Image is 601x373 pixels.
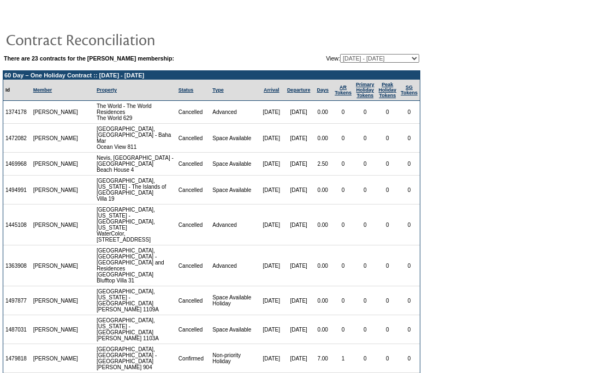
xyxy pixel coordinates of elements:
[176,124,211,153] td: Cancelled
[354,344,377,373] td: 0
[176,176,211,204] td: Cancelled
[398,286,420,315] td: 0
[31,315,81,344] td: [PERSON_NAME]
[313,315,332,344] td: 0.00
[377,204,399,245] td: 0
[3,344,31,373] td: 1479818
[313,176,332,204] td: 0.00
[259,124,285,153] td: [DATE]
[3,124,31,153] td: 1472082
[332,204,354,245] td: 0
[3,204,31,245] td: 1445108
[379,82,397,98] a: Peak HolidayTokens
[398,101,420,124] td: 0
[377,315,399,344] td: 0
[176,245,211,286] td: Cancelled
[284,153,313,176] td: [DATE]
[332,153,354,176] td: 0
[401,85,418,95] a: SGTokens
[354,315,377,344] td: 0
[317,87,329,93] a: Days
[377,245,399,286] td: 0
[3,80,31,101] td: Id
[332,344,354,373] td: 1
[259,245,285,286] td: [DATE]
[94,344,176,373] td: [GEOGRAPHIC_DATA], [GEOGRAPHIC_DATA] - [GEOGRAPHIC_DATA] [PERSON_NAME] 904
[210,101,258,124] td: Advanced
[377,124,399,153] td: 0
[210,286,258,315] td: Space Available Holiday
[398,153,420,176] td: 0
[354,286,377,315] td: 0
[354,101,377,124] td: 0
[332,286,354,315] td: 0
[354,204,377,245] td: 0
[354,176,377,204] td: 0
[398,204,420,245] td: 0
[377,286,399,315] td: 0
[264,87,279,93] a: Arrival
[259,315,285,344] td: [DATE]
[284,344,313,373] td: [DATE]
[210,344,258,373] td: Non-priority Holiday
[335,85,352,95] a: ARTokens
[176,286,211,315] td: Cancelled
[5,28,224,50] img: pgTtlContractReconciliation.gif
[94,124,176,153] td: [GEOGRAPHIC_DATA], [GEOGRAPHIC_DATA] - Baha Mar Ocean View 811
[398,176,420,204] td: 0
[210,124,258,153] td: Space Available
[31,344,81,373] td: [PERSON_NAME]
[3,245,31,286] td: 1363908
[313,286,332,315] td: 0.00
[31,101,81,124] td: [PERSON_NAME]
[94,286,176,315] td: [GEOGRAPHIC_DATA], [US_STATE] - [GEOGRAPHIC_DATA] [PERSON_NAME] 1109A
[284,286,313,315] td: [DATE]
[3,176,31,204] td: 1494991
[94,153,176,176] td: Nevis, [GEOGRAPHIC_DATA] - [GEOGRAPHIC_DATA] Beach House 4
[332,176,354,204] td: 0
[3,71,420,80] td: 60 Day – One Holiday Contract :: [DATE] - [DATE]
[4,55,174,62] b: There are 23 contracts for the [PERSON_NAME] membership:
[31,153,81,176] td: [PERSON_NAME]
[94,245,176,286] td: [GEOGRAPHIC_DATA], [GEOGRAPHIC_DATA] - [GEOGRAPHIC_DATA] and Residences [GEOGRAPHIC_DATA] Bluffto...
[313,344,332,373] td: 7.00
[3,315,31,344] td: 1487031
[176,101,211,124] td: Cancelled
[313,153,332,176] td: 2.50
[94,204,176,245] td: [GEOGRAPHIC_DATA], [US_STATE] - [GEOGRAPHIC_DATA], [US_STATE] WaterColor, [STREET_ADDRESS]
[284,315,313,344] td: [DATE]
[210,204,258,245] td: Advanced
[176,344,211,373] td: Confirmed
[356,82,374,98] a: Primary HolidayTokens
[31,204,81,245] td: [PERSON_NAME]
[313,204,332,245] td: 0.00
[284,124,313,153] td: [DATE]
[210,315,258,344] td: Space Available
[176,204,211,245] td: Cancelled
[31,286,81,315] td: [PERSON_NAME]
[259,153,285,176] td: [DATE]
[313,101,332,124] td: 0.00
[259,286,285,315] td: [DATE]
[332,124,354,153] td: 0
[176,153,211,176] td: Cancelled
[377,344,399,373] td: 0
[3,101,31,124] td: 1374178
[287,87,311,93] a: Departure
[332,245,354,286] td: 0
[332,315,354,344] td: 0
[259,344,285,373] td: [DATE]
[272,54,419,63] td: View:
[94,315,176,344] td: [GEOGRAPHIC_DATA], [US_STATE] - [GEOGRAPHIC_DATA] [PERSON_NAME] 1103A
[210,153,258,176] td: Space Available
[259,204,285,245] td: [DATE]
[31,124,81,153] td: [PERSON_NAME]
[259,176,285,204] td: [DATE]
[332,101,354,124] td: 0
[3,153,31,176] td: 1469968
[94,101,176,124] td: The World - The World Residences The World 629
[284,101,313,124] td: [DATE]
[398,245,420,286] td: 0
[284,245,313,286] td: [DATE]
[31,176,81,204] td: [PERSON_NAME]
